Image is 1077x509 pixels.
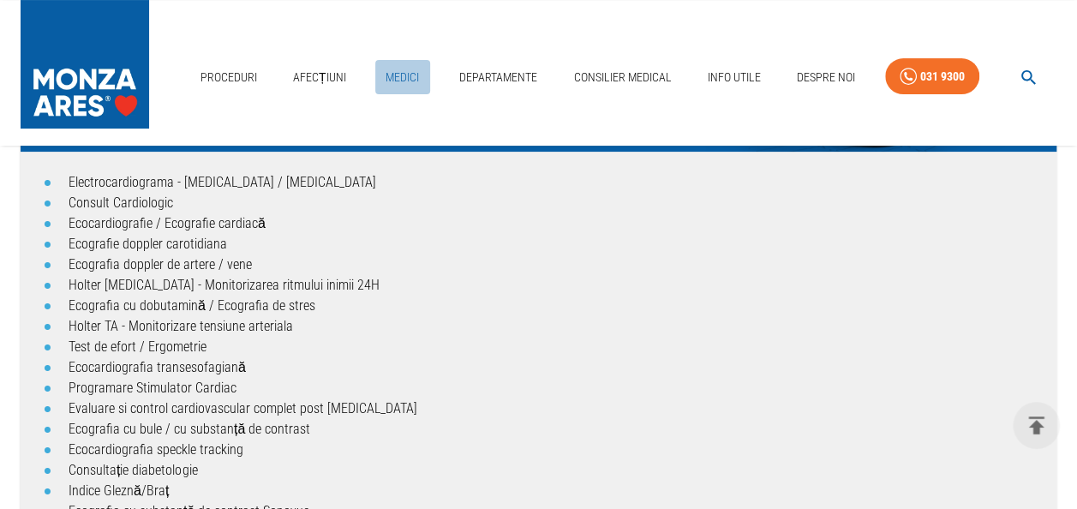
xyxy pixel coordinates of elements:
[567,60,679,95] a: Consilier Medical
[375,60,430,95] a: Medici
[69,297,315,314] a: Ecografia cu dobutamină / Ecografia de stres
[194,60,264,95] a: Proceduri
[69,277,380,293] a: Holter [MEDICAL_DATA] - Monitorizarea ritmului inimii 24H
[69,400,417,416] a: Evaluare si control cardiovascular complet post [MEDICAL_DATA]
[69,462,197,478] a: Consultație diabetologie
[790,60,862,95] a: Despre Noi
[885,58,979,95] a: 031 9300
[1013,402,1060,449] button: delete
[69,338,206,355] a: Test de efort / Ergometrie
[69,215,266,231] a: Ecocardiografie / Ecografie cardiacă
[69,482,169,499] a: Indice Gleznă/Braț
[286,60,353,95] a: Afecțiuni
[69,441,243,458] a: Ecocardiografia speckle tracking
[452,60,544,95] a: Departamente
[920,66,965,87] div: 031 9300
[69,359,246,375] a: Ecocardiografia transesofagiană
[69,256,252,272] a: Ecografia doppler de artere / vene
[69,174,376,190] a: Electrocardiograma - [MEDICAL_DATA] / [MEDICAL_DATA]
[701,60,768,95] a: Info Utile
[69,236,227,252] a: Ecografie doppler carotidiana
[69,195,173,211] a: Consult Cardiologic
[69,421,310,437] a: Ecografia cu bule / cu substanță de contrast
[69,318,293,334] a: Holter TA - Monitorizare tensiune arteriala
[69,380,236,396] a: Programare Stimulator Cardiac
